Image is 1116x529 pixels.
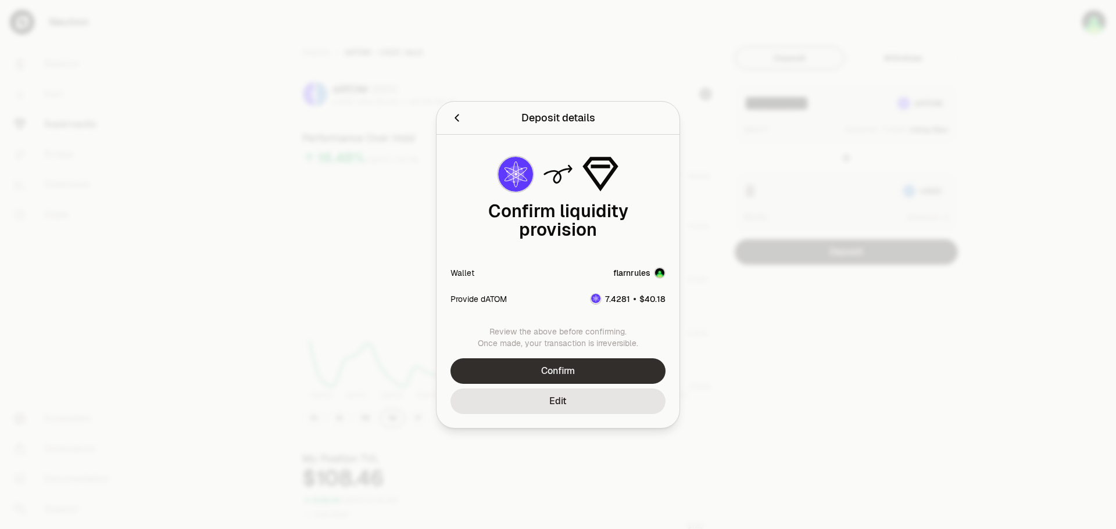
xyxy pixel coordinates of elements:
button: flarnrules [613,267,666,279]
div: Review the above before confirming. Once made, your transaction is irreversible. [450,326,666,349]
div: Wallet [450,267,474,279]
div: flarnrules [613,267,650,279]
button: Back [450,110,463,126]
div: Confirm liquidity provision [450,202,666,239]
img: dATOM Logo [498,157,533,192]
div: Provide dATOM [450,293,507,304]
button: Confirm [450,358,666,384]
img: dATOM Logo [591,294,600,303]
button: Edit [450,388,666,414]
div: Deposit details [521,110,595,126]
img: Account Image [654,267,666,279]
